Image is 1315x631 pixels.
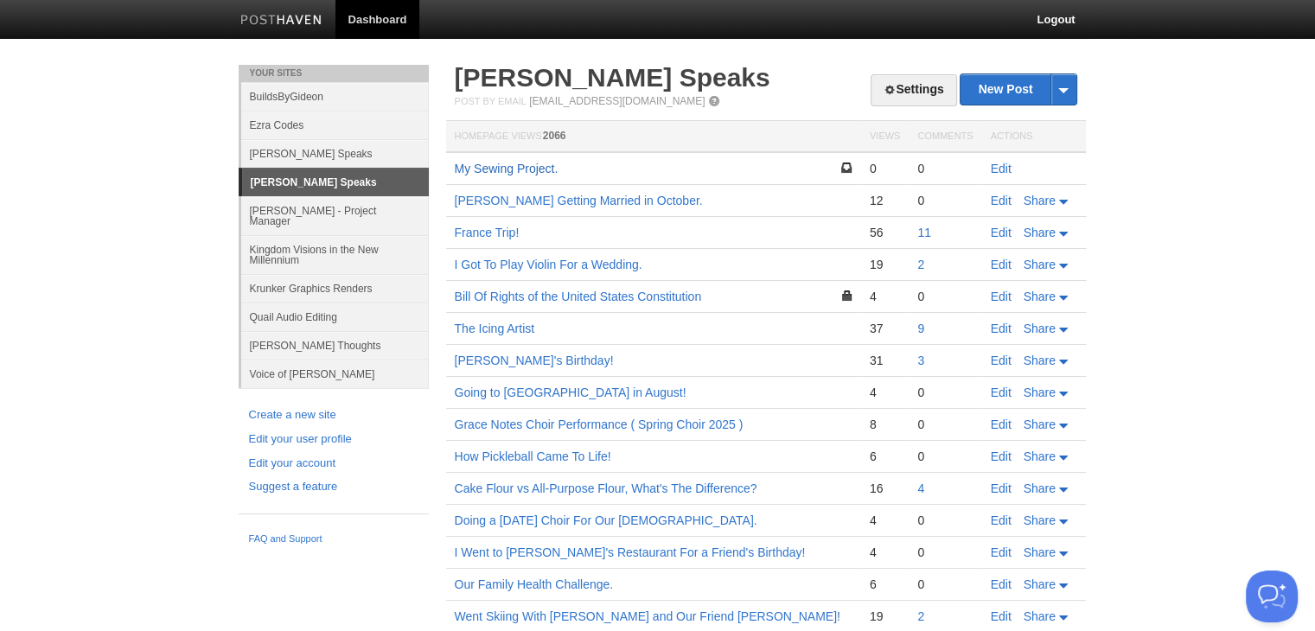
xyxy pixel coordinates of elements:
[917,322,924,335] a: 9
[991,226,1012,239] a: Edit
[529,95,705,107] a: [EMAIL_ADDRESS][DOMAIN_NAME]
[241,360,429,388] a: Voice of [PERSON_NAME]
[1024,513,1056,527] span: Share
[917,354,924,367] a: 3
[455,226,520,239] a: France Trip!
[249,430,418,449] a: Edit your user profile
[870,353,900,368] div: 31
[861,121,909,153] th: Views
[240,15,322,28] img: Posthaven-bar
[870,193,900,208] div: 12
[1024,449,1056,463] span: Share
[991,354,1012,367] a: Edit
[917,193,973,208] div: 0
[870,609,900,624] div: 19
[241,331,429,360] a: [PERSON_NAME] Thoughts
[991,194,1012,207] a: Edit
[870,449,900,464] div: 6
[991,481,1012,495] a: Edit
[909,121,981,153] th: Comments
[917,289,973,304] div: 0
[870,545,900,560] div: 4
[917,385,973,400] div: 0
[1024,417,1056,431] span: Share
[543,130,566,142] span: 2066
[991,513,1012,527] a: Edit
[871,74,956,106] a: Settings
[917,577,973,592] div: 0
[455,63,770,92] a: [PERSON_NAME] Speaks
[917,545,973,560] div: 0
[455,545,806,559] a: I Went to [PERSON_NAME]'s Restaurant For a Friend's Birthday!
[455,449,611,463] a: How Pickleball Came To Life!
[870,385,900,400] div: 4
[1024,194,1056,207] span: Share
[870,161,900,176] div: 0
[455,354,614,367] a: [PERSON_NAME]'s Birthday!
[455,481,757,495] a: Cake Flour vs All-Purpose Flour, What's The Difference?
[991,449,1012,463] a: Edit
[917,226,931,239] a: 11
[870,289,900,304] div: 4
[1024,545,1056,559] span: Share
[991,258,1012,271] a: Edit
[455,322,535,335] a: The Icing Artist
[455,162,559,175] a: My Sewing Project.
[249,455,418,473] a: Edit your account
[917,513,973,528] div: 0
[455,417,744,431] a: Grace Notes Choir Performance ( Spring Choir 2025 )
[455,609,840,623] a: Went Skiing With [PERSON_NAME] and Our Friend [PERSON_NAME]!
[991,417,1012,431] a: Edit
[917,417,973,432] div: 0
[991,577,1012,591] a: Edit
[1024,577,1056,591] span: Share
[1024,386,1056,399] span: Share
[870,417,900,432] div: 8
[241,82,429,111] a: BuildsByGideon
[455,96,527,106] span: Post by Email
[870,513,900,528] div: 4
[982,121,1086,153] th: Actions
[991,162,1012,175] a: Edit
[917,481,924,495] a: 4
[1024,322,1056,335] span: Share
[870,481,900,496] div: 16
[1024,258,1056,271] span: Share
[917,161,973,176] div: 0
[455,386,686,399] a: Going to [GEOGRAPHIC_DATA] in August!
[241,235,429,274] a: Kingdom Visions in the New Millennium
[249,478,418,496] a: Suggest a feature
[917,609,924,623] a: 2
[455,513,757,527] a: Doing a [DATE] Choir For Our [DEMOGRAPHIC_DATA].
[455,290,702,303] a: Bill Of Rights of the United States Constitution
[455,577,614,591] a: Our Family Health Challenge.
[991,545,1012,559] a: Edit
[242,169,429,196] a: [PERSON_NAME] Speaks
[1024,354,1056,367] span: Share
[870,321,900,336] div: 37
[870,225,900,240] div: 56
[991,386,1012,399] a: Edit
[446,121,861,153] th: Homepage Views
[961,74,1076,105] a: New Post
[1024,609,1056,623] span: Share
[241,139,429,168] a: [PERSON_NAME] Speaks
[917,258,924,271] a: 2
[249,532,418,547] a: FAQ and Support
[239,65,429,82] li: Your Sites
[1024,290,1056,303] span: Share
[1024,481,1056,495] span: Share
[870,257,900,272] div: 19
[241,196,429,235] a: [PERSON_NAME] - Project Manager
[991,290,1012,303] a: Edit
[249,406,418,424] a: Create a new site
[991,322,1012,335] a: Edit
[917,449,973,464] div: 0
[1024,226,1056,239] span: Share
[870,577,900,592] div: 6
[1246,570,1298,622] iframe: Help Scout Beacon - Open
[241,274,429,303] a: Krunker Graphics Renders
[455,194,703,207] a: [PERSON_NAME] Getting Married in October.
[241,111,429,139] a: Ezra Codes
[241,303,429,331] a: Quail Audio Editing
